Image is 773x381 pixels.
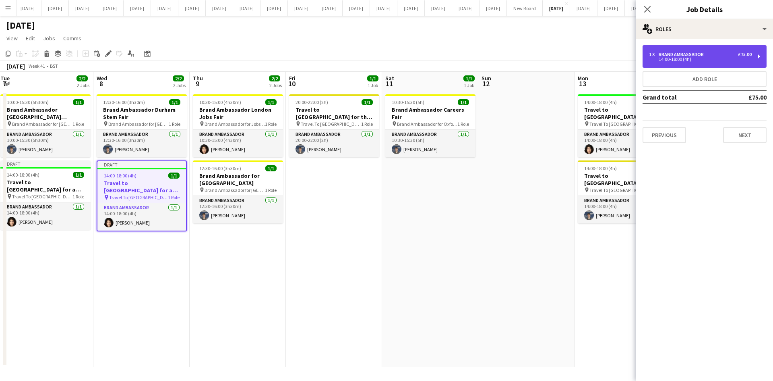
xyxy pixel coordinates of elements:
span: 1/1 [169,99,180,105]
button: [DATE] [397,0,425,16]
span: 1 Role [169,121,180,127]
span: 10:30-15:00 (4h30m) [199,99,241,105]
button: New Board [507,0,543,16]
app-job-card: 10:00-15:30 (5h30m)1/1Brand Ambassador [GEOGRAPHIC_DATA][PERSON_NAME] Jobs Fair Brand Ambassador ... [0,94,91,157]
div: [DATE] [6,62,25,70]
span: 1/1 [73,172,84,178]
button: [DATE] [425,0,452,16]
app-job-card: 12:30-16:00 (3h30m)1/1Brand Ambassador for [GEOGRAPHIC_DATA] Brand Ambassador for [GEOGRAPHIC_DAT... [193,160,283,223]
a: Jobs [40,33,58,44]
button: [DATE] [543,0,570,16]
span: Sat [385,75,394,82]
span: 20:00-22:00 (2h) [296,99,328,105]
h1: [DATE] [6,19,35,31]
div: 1 x [649,52,659,57]
span: 1 Role [265,121,277,127]
span: 1 Role [72,194,84,200]
span: 10:30-15:30 (5h) [392,99,424,105]
app-job-card: 14:00-18:00 (4h)1/1Travel to [GEOGRAPHIC_DATA] for a recruitment fair on [DATE] Travel To [GEOGRA... [578,94,668,157]
span: View [6,35,18,42]
span: 1/1 [265,99,277,105]
app-job-card: Draft14:00-18:00 (4h)1/1Travel to [GEOGRAPHIC_DATA] for a recruitment fair on [DATE] Travel To [G... [0,160,91,230]
button: [DATE] [315,0,343,16]
a: Comms [60,33,85,44]
button: [DATE] [69,0,96,16]
span: 10:00-15:30 (5h30m) [7,99,49,105]
span: 14:00-18:00 (4h) [584,99,617,105]
span: Brand Ambassador for Jobs Fair [205,121,265,127]
button: [DATE] [206,0,233,16]
button: [DATE] [96,0,124,16]
div: 2 Jobs [173,82,186,88]
span: Travel To [GEOGRAPHIC_DATA] for the Careers Fair fair on [DATE] [301,121,361,127]
a: Edit [23,33,38,44]
span: Jobs [43,35,55,42]
span: 1/1 [458,99,469,105]
span: Mon [578,75,588,82]
span: 2/2 [173,75,184,81]
span: Travel To [GEOGRAPHIC_DATA] for Recruitment fair [109,194,168,200]
span: 1 Role [72,121,84,127]
span: 1 Role [457,121,469,127]
div: 2 Jobs [269,82,282,88]
app-card-role: Brand Ambassador1/114:00-18:00 (4h)[PERSON_NAME] [0,202,91,230]
button: [DATE] [41,0,69,16]
span: 14:00-18:00 (4h) [7,172,39,178]
span: 12 [480,79,491,88]
h3: Brand Ambassador Durham Stem Fair [97,106,187,121]
span: Tue [0,75,10,82]
button: [DATE] [233,0,260,16]
div: Draft14:00-18:00 (4h)1/1Travel to [GEOGRAPHIC_DATA] for a recruitment fair on [DATE] Travel To [G... [97,160,187,231]
div: Draft [97,161,186,168]
app-job-card: 14:00-18:00 (4h)1/1Travel to [GEOGRAPHIC_DATA] for the Autumn Careers fair on [DATE] Travel To [G... [578,160,668,223]
app-card-role: Brand Ambassador1/120:00-22:00 (2h)[PERSON_NAME] [289,130,379,157]
app-card-role: Brand Ambassador1/112:30-16:00 (3h30m)[PERSON_NAME] [193,196,283,223]
div: 12:30-16:00 (3h30m)1/1Brand Ambassador Durham Stem Fair Brand Ambassador for [GEOGRAPHIC_DATA]1 R... [97,94,187,157]
button: Add role [643,71,767,87]
span: 1/1 [463,75,475,81]
span: Fri [289,75,296,82]
app-card-role: Brand Ambassador1/110:30-15:30 (5h)[PERSON_NAME] [385,130,475,157]
span: 1 Role [361,121,373,127]
span: Week 41 [27,63,47,69]
button: [DATE] [14,0,41,16]
span: 2/2 [76,75,88,81]
h3: Brand Ambassador [GEOGRAPHIC_DATA][PERSON_NAME] Jobs Fair [0,106,91,121]
span: 13 [577,79,588,88]
button: [DATE] [343,0,370,16]
span: 9 [192,79,203,88]
span: 12:30-16:00 (3h30m) [103,99,145,105]
div: 14:00-18:00 (4h) [649,57,752,61]
div: Draft [0,160,91,167]
span: 14:00-18:00 (4h) [104,173,136,179]
span: 14:00-18:00 (4h) [584,165,617,171]
div: 1 Job [464,82,474,88]
span: 1/1 [265,165,277,171]
span: Brand Ambassador for Oxford Careers Fair [397,121,457,127]
app-card-role: Brand Ambassador1/110:30-15:00 (4h30m)[PERSON_NAME] [193,130,283,157]
span: 1 Role [265,187,277,193]
span: 1/1 [73,99,84,105]
app-card-role: Brand Ambassador1/112:30-16:00 (3h30m)[PERSON_NAME] [97,130,187,157]
span: Brand Ambassador for [GEOGRAPHIC_DATA] [108,121,169,127]
span: Brand Ambassador for [GEOGRAPHIC_DATA] [205,187,265,193]
span: 12:30-16:00 (3h30m) [199,165,241,171]
span: Edit [26,35,35,42]
button: [DATE] [370,0,397,16]
button: [DATE] [625,0,652,16]
span: Comms [63,35,81,42]
span: Travel To [GEOGRAPHIC_DATA] for Autumn Careers Fair on [DATE] [589,187,650,193]
app-job-card: 10:30-15:00 (4h30m)1/1Brand Ambassador London Jobs Fair Brand Ambassador for Jobs Fair1 RoleBrand... [193,94,283,157]
app-job-card: 10:30-15:30 (5h)1/1Brand Ambassador Careers Fair Brand Ambassador for Oxford Careers Fair1 RoleBr... [385,94,475,157]
h3: Travel to [GEOGRAPHIC_DATA] for the Careers Fair on [DATE] [289,106,379,121]
button: [DATE] [178,0,206,16]
td: £75.00 [723,91,767,104]
span: Thu [193,75,203,82]
h3: Travel to [GEOGRAPHIC_DATA] for a recruitment fair on [DATE] [578,106,668,121]
a: View [3,33,21,44]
